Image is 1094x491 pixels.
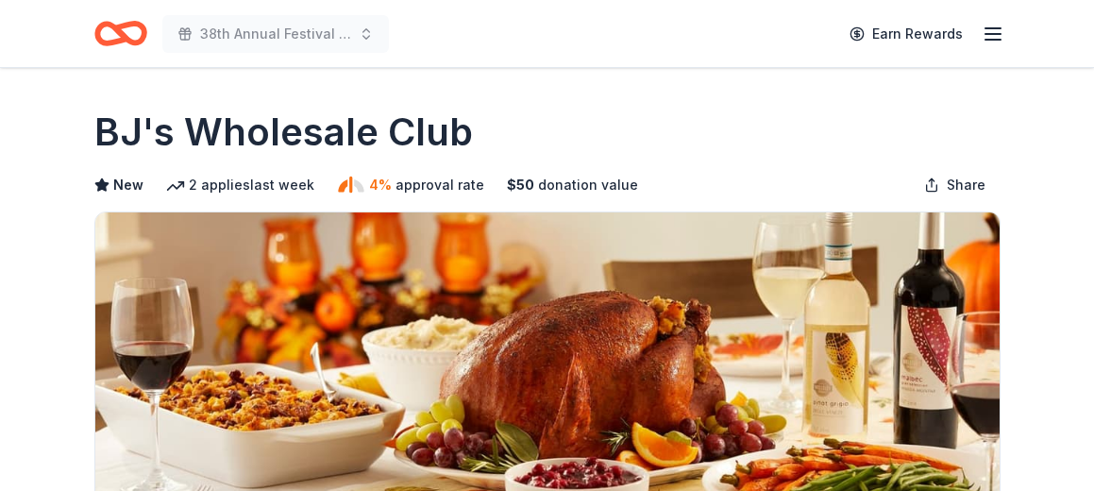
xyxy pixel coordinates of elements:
[113,174,143,196] span: New
[538,174,638,196] span: donation value
[162,15,389,53] button: 38th Annual Festival of Trees
[396,174,484,196] span: approval rate
[94,11,147,56] a: Home
[909,166,1001,204] button: Share
[838,17,974,51] a: Earn Rewards
[166,174,314,196] div: 2 applies last week
[369,174,392,196] span: 4%
[947,174,985,196] span: Share
[94,106,473,159] h1: BJ's Wholesale Club
[507,174,534,196] span: $ 50
[200,23,351,45] span: 38th Annual Festival of Trees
